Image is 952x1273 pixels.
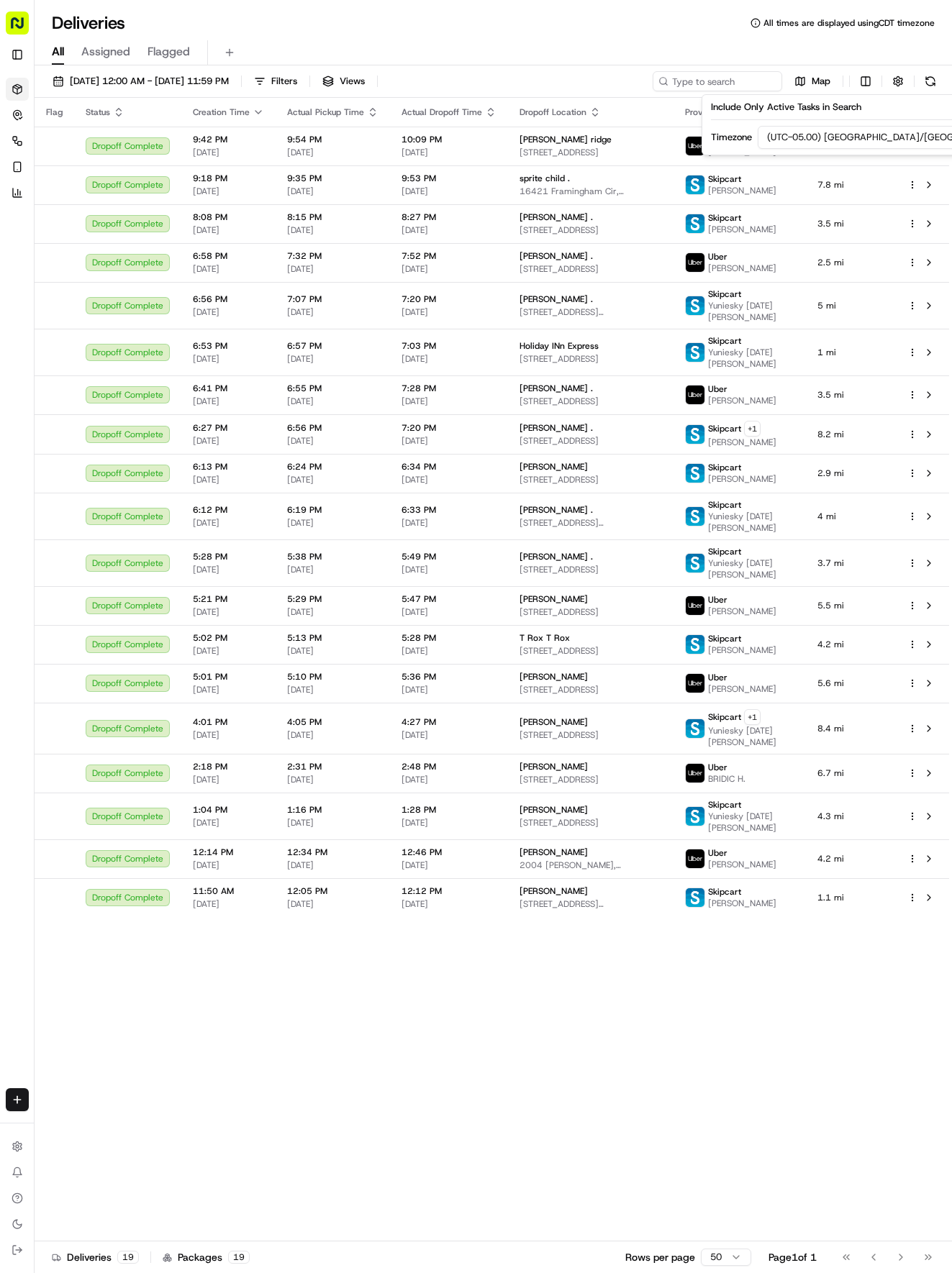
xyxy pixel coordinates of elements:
[193,134,264,145] span: 9:42 PM
[708,557,794,580] span: Yuniesky [DATE][PERSON_NAME]
[817,723,884,734] span: 8.4 mi
[199,223,204,234] span: •
[520,383,593,394] span: [PERSON_NAME] .
[402,847,497,858] span: 12:46 PM
[711,101,861,114] label: Include Only Active Tasks in Search
[52,1250,139,1264] div: Deliveries
[402,134,497,145] span: 10:09 PM
[708,383,727,395] span: Uber
[708,546,741,557] span: Skipcart
[193,224,264,236] span: [DATE]
[402,396,497,407] span: [DATE]
[686,343,704,362] img: profile_skipcart_partner.png
[402,684,497,695] span: [DATE]
[744,421,761,437] button: +1
[708,711,741,723] span: Skipcart
[287,353,378,365] span: [DATE]
[193,671,264,683] span: 5:01 PM
[685,106,719,118] span: Provider
[708,263,776,274] span: [PERSON_NAME]
[287,293,378,305] span: 7:07 PM
[287,847,378,858] span: 12:34 PM
[520,729,662,741] span: [STREET_ADDRESS]
[711,131,752,144] label: Timezone
[287,817,378,829] span: [DATE]
[686,464,704,483] img: profile_skipcart_partner.png
[708,499,741,511] span: Skipcart
[520,250,593,262] span: [PERSON_NAME] .
[817,892,884,903] span: 1.1 mi
[193,353,264,365] span: [DATE]
[193,804,264,816] span: 1:04 PM
[287,716,378,728] span: 4:05 PM
[520,593,588,605] span: [PERSON_NAME]
[316,71,371,91] button: Views
[193,435,264,447] span: [DATE]
[686,296,704,315] img: profile_skipcart_partner.png
[287,435,378,447] span: [DATE]
[686,888,704,907] img: profile_skipcart_partner.png
[193,422,264,434] span: 6:27 PM
[287,224,378,236] span: [DATE]
[708,224,776,235] span: [PERSON_NAME]
[520,293,593,305] span: [PERSON_NAME] .
[817,600,884,611] span: 5.5 mi
[287,885,378,897] span: 12:05 PM
[402,774,497,785] span: [DATE]
[520,224,662,236] span: [STREET_ADDRESS]
[686,635,704,654] img: profile_skipcart_partner.png
[520,353,662,365] span: [STREET_ADDRESS]
[163,1250,250,1264] div: Packages
[708,683,776,695] span: [PERSON_NAME]
[402,263,497,275] span: [DATE]
[817,811,884,822] span: 4.3 mi
[52,43,64,60] span: All
[287,774,378,785] span: [DATE]
[245,142,262,159] button: Start new chat
[402,729,497,741] span: [DATE]
[271,75,297,88] span: Filters
[9,277,116,303] a: 📗Knowledge Base
[625,1250,695,1264] p: Rows per page
[287,859,378,871] span: [DATE]
[708,606,776,617] span: [PERSON_NAME]
[520,551,593,562] span: [PERSON_NAME] .
[45,223,196,234] span: [PERSON_NAME] (Assistant Store Manager)
[287,263,378,275] span: [DATE]
[520,684,662,695] span: [STREET_ADDRESS]
[193,645,264,657] span: [DATE]
[29,283,110,297] span: Knowledge Base
[193,774,264,785] span: [DATE]
[193,564,264,575] span: [DATE]
[708,847,727,859] span: Uber
[248,71,304,91] button: Filters
[402,632,497,644] span: 5:28 PM
[193,729,264,741] span: [DATE]
[520,396,662,407] span: [STREET_ADDRESS]
[193,383,264,394] span: 6:41 PM
[817,429,884,440] span: 8.2 mi
[708,799,741,811] span: Skipcart
[287,211,378,223] span: 8:15 PM
[223,184,262,201] button: See all
[520,147,662,158] span: [STREET_ADDRESS]
[52,12,125,35] h1: Deliveries
[520,517,662,529] span: [STREET_ADDRESS][PERSON_NAME]
[287,564,378,575] span: [DATE]
[30,137,56,163] img: 9188753566659_6852d8bf1fb38e338040_72.png
[788,71,837,91] button: Map
[817,767,884,779] span: 6.7 mi
[708,212,741,224] span: Skipcart
[193,632,264,644] span: 5:02 PM
[402,606,497,618] span: [DATE]
[287,517,378,529] span: [DATE]
[520,761,588,772] span: [PERSON_NAME]
[686,719,704,738] img: profile_skipcart_partner.png
[287,504,378,516] span: 6:19 PM
[207,223,236,234] span: [DATE]
[193,293,264,305] span: 6:56 PM
[686,849,704,868] img: uber-new-logo.jpeg
[520,716,588,728] span: [PERSON_NAME]
[520,671,588,683] span: [PERSON_NAME]
[117,1251,139,1264] div: 19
